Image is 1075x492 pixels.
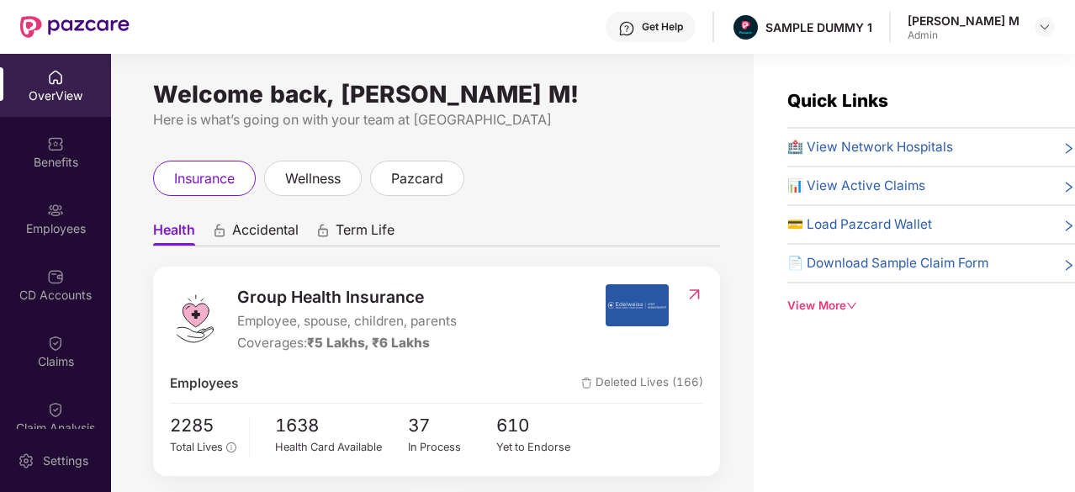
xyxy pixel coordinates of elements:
div: View More [787,297,1075,315]
div: In Process [408,439,497,456]
span: right [1062,257,1075,273]
span: Term Life [336,221,395,246]
span: 2285 [170,412,236,440]
span: 🏥 View Network Hospitals [787,137,953,157]
span: Employees [170,373,238,394]
div: SAMPLE DUMMY 1 [765,19,872,35]
div: Welcome back, [PERSON_NAME] M! [153,87,720,101]
span: 610 [496,412,585,440]
span: 💳 Load Pazcard Wallet [787,214,932,235]
img: svg+xml;base64,PHN2ZyBpZD0iRHJvcGRvd24tMzJ4MzIiIHhtbG5zPSJodHRwOi8vd3d3LnczLm9yZy8yMDAwL3N2ZyIgd2... [1038,20,1051,34]
div: Health Card Available [275,439,408,456]
div: Here is what’s going on with your team at [GEOGRAPHIC_DATA] [153,109,720,130]
span: 1638 [275,412,408,440]
img: Pazcare_Alternative_logo-01-01.png [733,15,758,40]
img: svg+xml;base64,PHN2ZyBpZD0iSGVscC0zMngzMiIgeG1sbnM9Imh0dHA6Ly93d3cudzMub3JnLzIwMDAvc3ZnIiB3aWR0aD... [618,20,635,37]
span: Employee, spouse, children, parents [237,311,457,331]
div: Coverages: [237,333,457,353]
span: Quick Links [787,90,888,111]
div: Settings [38,452,93,469]
span: Health [153,221,195,246]
img: svg+xml;base64,PHN2ZyBpZD0iSG9tZSIgeG1sbnM9Imh0dHA6Ly93d3cudzMub3JnLzIwMDAvc3ZnIiB3aWR0aD0iMjAiIG... [47,69,64,86]
div: Yet to Endorse [496,439,585,456]
div: animation [212,223,227,238]
span: down [846,300,857,311]
img: svg+xml;base64,PHN2ZyBpZD0iQmVuZWZpdHMiIHhtbG5zPSJodHRwOi8vd3d3LnczLm9yZy8yMDAwL3N2ZyIgd2lkdGg9Ij... [47,135,64,152]
span: Deleted Lives (166) [581,373,703,394]
span: wellness [285,168,341,189]
div: Admin [908,29,1019,42]
span: insurance [174,168,235,189]
img: insurerIcon [606,284,669,326]
span: 37 [408,412,497,440]
span: Accidental [232,221,299,246]
img: svg+xml;base64,PHN2ZyBpZD0iRW1wbG95ZWVzIiB4bWxucz0iaHR0cDovL3d3dy53My5vcmcvMjAwMC9zdmciIHdpZHRoPS... [47,202,64,219]
span: right [1062,179,1075,196]
span: info-circle [226,442,236,452]
img: svg+xml;base64,PHN2ZyBpZD0iQ2xhaW0iIHhtbG5zPSJodHRwOi8vd3d3LnczLm9yZy8yMDAwL3N2ZyIgd2lkdGg9IjIwIi... [47,401,64,418]
img: RedirectIcon [686,286,703,303]
span: Group Health Insurance [237,284,457,309]
span: ₹5 Lakhs, ₹6 Lakhs [307,335,430,351]
span: pazcard [391,168,443,189]
span: 📄 Download Sample Claim Form [787,253,988,273]
img: svg+xml;base64,PHN2ZyBpZD0iQ0RfQWNjb3VudHMiIGRhdGEtbmFtZT0iQ0QgQWNjb3VudHMiIHhtbG5zPSJodHRwOi8vd3... [47,268,64,285]
span: right [1062,218,1075,235]
span: right [1062,140,1075,157]
img: New Pazcare Logo [20,16,130,38]
span: 📊 View Active Claims [787,176,925,196]
div: Get Help [642,20,683,34]
img: svg+xml;base64,PHN2ZyBpZD0iQ2xhaW0iIHhtbG5zPSJodHRwOi8vd3d3LnczLm9yZy8yMDAwL3N2ZyIgd2lkdGg9IjIwIi... [47,335,64,352]
span: Total Lives [170,441,223,453]
img: logo [170,294,220,344]
div: [PERSON_NAME] M [908,13,1019,29]
img: svg+xml;base64,PHN2ZyBpZD0iU2V0dGluZy0yMHgyMCIgeG1sbnM9Imh0dHA6Ly93d3cudzMub3JnLzIwMDAvc3ZnIiB3aW... [18,452,34,469]
img: deleteIcon [581,378,592,389]
div: animation [315,223,331,238]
